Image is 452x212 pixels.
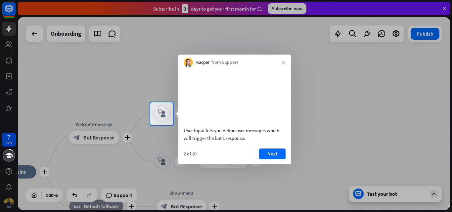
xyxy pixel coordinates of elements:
span: Kacper [196,59,210,66]
span: from Support [211,59,238,66]
i: block_user_input [158,110,166,118]
div: User Input lets you define user messages which will trigger the bot’s response. [184,127,286,142]
button: Open LiveChat chat widget [5,3,25,22]
i: close [282,61,286,64]
button: Next [259,148,286,159]
div: 2 of 10 [184,151,197,157]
